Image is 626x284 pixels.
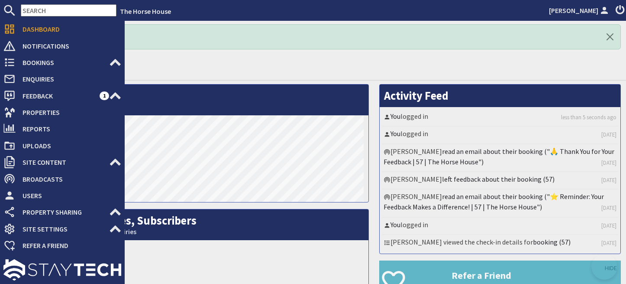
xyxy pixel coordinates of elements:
a: Reports [3,122,121,136]
a: Uploads [3,139,121,153]
a: Notifications [3,39,121,53]
a: [PERSON_NAME] [549,5,610,16]
a: Dashboard [3,22,121,36]
a: Bookings [3,55,121,69]
a: Broadcasts [3,172,121,186]
a: Feedback 1 [3,89,121,103]
span: Uploads [16,139,121,153]
small: This Month: 0 Bookings, 0 Enquiries [31,228,364,236]
span: Bookings [16,55,109,69]
a: Properties [3,105,121,119]
li: [PERSON_NAME] viewed the check-in details for [382,235,619,251]
span: 1 [100,91,109,100]
span: Feedback [16,89,100,103]
img: staytech_l_w-4e588a39d9fa60e82540d7cfac8cfe4b7147e857d3e8dbdfbd41c59d52db0ec4.svg [3,259,121,281]
li: [PERSON_NAME] [382,172,619,189]
a: Activity Feed [384,88,449,103]
a: Site Content [3,155,121,169]
span: Property Sharing [16,205,109,219]
a: Enquiries [3,72,121,86]
a: read an email about their booking ("🙏 Thank You for Your Feedback | 57 | The Horse House") [384,147,614,166]
a: less than 5 seconds ago [561,113,616,121]
a: You [390,112,400,121]
a: [DATE] [601,176,616,184]
span: Broadcasts [16,172,121,186]
a: [DATE] [601,222,616,230]
span: Site Content [16,155,109,169]
li: logged in [382,127,619,144]
h3: Refer a Friend [452,270,620,281]
a: [DATE] [601,239,616,247]
a: [DATE] [601,131,616,139]
iframe: Toggle Customer Support [591,254,617,280]
a: You [390,220,400,229]
a: [DATE] [601,159,616,167]
a: read an email about their booking ("⭐ Reminder: Your Feedback Makes a Difference! | 57 | The Hors... [384,192,604,211]
li: logged in [382,218,619,235]
a: Refer a Friend [3,238,121,252]
a: The Horse House [120,7,171,16]
a: Property Sharing [3,205,121,219]
span: Enquiries [16,72,121,86]
a: You [390,129,400,138]
a: [DATE] [601,204,616,212]
span: Dashboard [16,22,121,36]
span: Users [16,189,121,202]
li: logged in [382,109,619,127]
span: Notifications [16,39,121,53]
a: left feedback about their booking (57) [442,175,555,183]
span: Reports [16,122,121,136]
a: Site Settings [3,222,121,236]
div: Logged In! Hello! [26,24,621,49]
small: This Month: 12 Visits [31,103,364,111]
h2: Bookings, Enquiries, Subscribers [26,209,368,240]
span: Refer a Friend [16,238,121,252]
input: SEARCH [21,4,116,16]
span: Site Settings [16,222,109,236]
li: [PERSON_NAME] [382,189,619,217]
a: Users [3,189,121,202]
h2: Visits per Day [26,85,368,115]
a: booking (57) [533,238,571,246]
li: [PERSON_NAME] [382,144,619,172]
span: Properties [16,105,121,119]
